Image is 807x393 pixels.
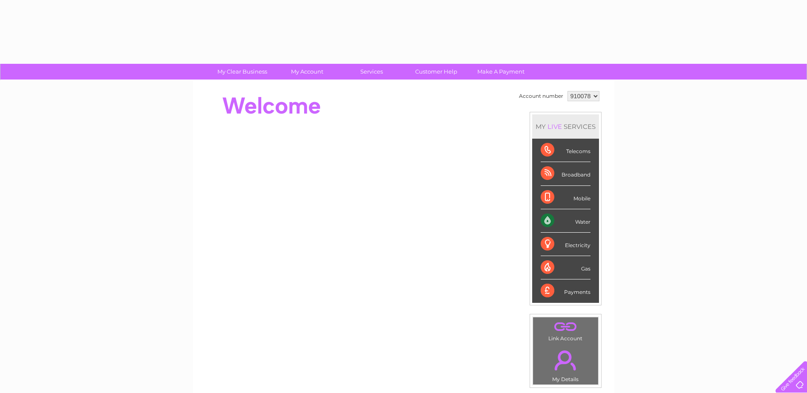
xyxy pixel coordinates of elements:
[533,317,599,344] td: Link Account
[535,319,596,334] a: .
[541,256,590,279] div: Gas
[546,122,564,131] div: LIVE
[517,89,565,103] td: Account number
[207,64,277,80] a: My Clear Business
[541,233,590,256] div: Electricity
[533,343,599,385] td: My Details
[272,64,342,80] a: My Account
[541,209,590,233] div: Water
[532,114,599,139] div: MY SERVICES
[541,162,590,185] div: Broadband
[336,64,407,80] a: Services
[401,64,471,80] a: Customer Help
[541,186,590,209] div: Mobile
[541,139,590,162] div: Telecoms
[466,64,536,80] a: Make A Payment
[541,279,590,302] div: Payments
[535,345,596,375] a: .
